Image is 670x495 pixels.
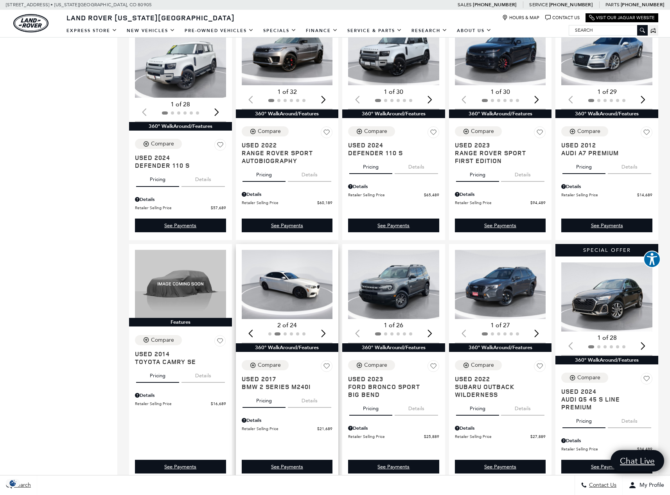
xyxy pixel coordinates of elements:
[455,425,546,432] div: Pricing Details - Subaru Outback Wilderness
[611,450,664,472] a: Chat Live
[555,109,658,118] div: 360° WalkAround/Features
[534,126,546,141] button: Save Vehicle
[455,360,502,370] button: Compare Vehicle
[555,244,658,256] div: Special Offer
[561,183,652,190] div: Pricing Details - Audi A7 Premium
[348,192,439,198] a: Retailer Selling Price $65,489
[135,250,226,318] img: 2014 Toyota Camry SE
[135,161,220,169] span: Defender 110 S
[348,16,440,85] div: 1 / 2
[342,109,445,118] div: 360° WalkAround/Features
[348,375,439,398] a: Used 2023Ford Bronco Sport Big Bend
[458,2,472,7] span: Sales
[135,29,227,98] img: 2024 Land Rover Defender 110 S 1
[455,126,502,136] button: Compare Vehicle
[242,219,333,232] div: undefined - Range Rover Sport Autobiography
[321,126,332,141] button: Save Vehicle
[621,2,664,8] a: [PHONE_NUMBER]
[456,165,499,182] button: pricing tab
[455,434,531,439] span: Retailer Selling Price
[364,128,387,135] div: Compare
[561,141,652,157] a: Used 2012Audi A7 Premium
[455,250,547,319] div: 1 / 2
[129,122,232,131] div: 360° WalkAround/Features
[258,128,281,135] div: Compare
[242,200,333,206] a: Retailer Selling Price $60,189
[349,157,392,174] button: pricing tab
[561,460,652,473] a: See Payments
[562,411,605,428] button: pricing tab
[561,16,654,85] div: 1 / 2
[288,165,331,182] button: details tab
[348,219,439,232] a: See Payments
[135,401,226,407] a: Retailer Selling Price $16,689
[348,434,424,439] span: Retailer Selling Price
[13,14,48,32] a: land-rover
[151,140,174,147] div: Compare
[242,16,334,85] img: 2022 Land Rover Range Rover Sport Autobiography 1
[407,24,452,38] a: Research
[242,141,333,165] a: Used 2022Range Rover Sport Autobiography
[348,460,439,473] div: undefined - Ford Bronco Sport Big Bend
[561,141,647,149] span: Used 2012
[471,128,494,135] div: Compare
[236,109,339,118] div: 360° WalkAround/Features
[129,318,232,326] div: Features
[301,24,343,38] a: Finance
[455,141,546,165] a: Used 2023Range Rover Sport First Edition
[455,219,546,232] a: See Payments
[214,335,226,350] button: Save Vehicle
[561,446,652,452] a: Retailer Selling Price $34,489
[135,196,226,203] div: Pricing Details - Defender 110 S
[425,325,435,342] div: Next slide
[605,2,620,7] span: Parts
[561,387,647,395] span: Used 2024
[555,356,658,364] div: 360° WalkAround/Features
[135,100,226,109] div: 1 of 28
[455,375,540,383] span: Used 2022
[348,460,439,473] a: See Payments
[135,358,220,366] span: Toyota Camry SE
[135,350,226,366] a: Used 2014Toyota Camry SE
[211,401,226,407] span: $16,689
[455,375,546,398] a: Used 2022Subaru Outback Wilderness
[348,88,439,96] div: 1 of 30
[348,141,439,157] a: Used 2024Defender 110 S
[258,362,281,369] div: Compare
[211,205,226,211] span: $57,689
[181,366,225,383] button: details tab
[455,460,546,473] div: undefined - Subaru Outback Wilderness
[242,460,333,473] div: undefined - BMW 2 Series M240i
[561,192,637,198] span: Retailer Selling Price
[242,383,327,391] span: BMW 2 Series M240i
[561,149,647,157] span: Audi A7 Premium
[135,205,226,211] a: Retailer Selling Price $57,689
[348,383,433,398] span: Ford Bronco Sport Big Bend
[242,141,327,149] span: Used 2022
[623,475,670,495] button: Open user profile menu
[348,16,440,85] img: 2024 Land Rover Defender 110 S 1
[242,126,289,136] button: Compare Vehicle
[62,13,239,22] a: Land Rover [US_STATE][GEOGRAPHIC_DATA]
[456,398,499,416] button: pricing tab
[242,426,318,432] span: Retailer Selling Price
[151,337,174,344] div: Compare
[608,411,651,428] button: details tab
[534,360,546,375] button: Save Vehicle
[135,205,211,211] span: Retailer Selling Price
[135,392,226,399] div: Pricing Details - Toyota Camry SE
[455,434,546,439] a: Retailer Selling Price $27,889
[455,383,540,398] span: Subaru Outback Wilderness
[449,343,552,352] div: 360° WalkAround/Features
[616,456,659,466] span: Chat Live
[180,24,259,38] a: Pre-Owned Vehicles
[242,360,289,370] button: Compare Vehicle
[135,335,182,345] button: Compare Vehicle
[135,350,220,358] span: Used 2014
[242,88,333,96] div: 1 of 32
[242,321,333,330] div: 2 of 24
[348,141,433,149] span: Used 2024
[455,149,540,165] span: Range Rover Sport First Edition
[455,321,546,330] div: 1 of 27
[455,250,547,319] img: 2022 Subaru Outback Wilderness 1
